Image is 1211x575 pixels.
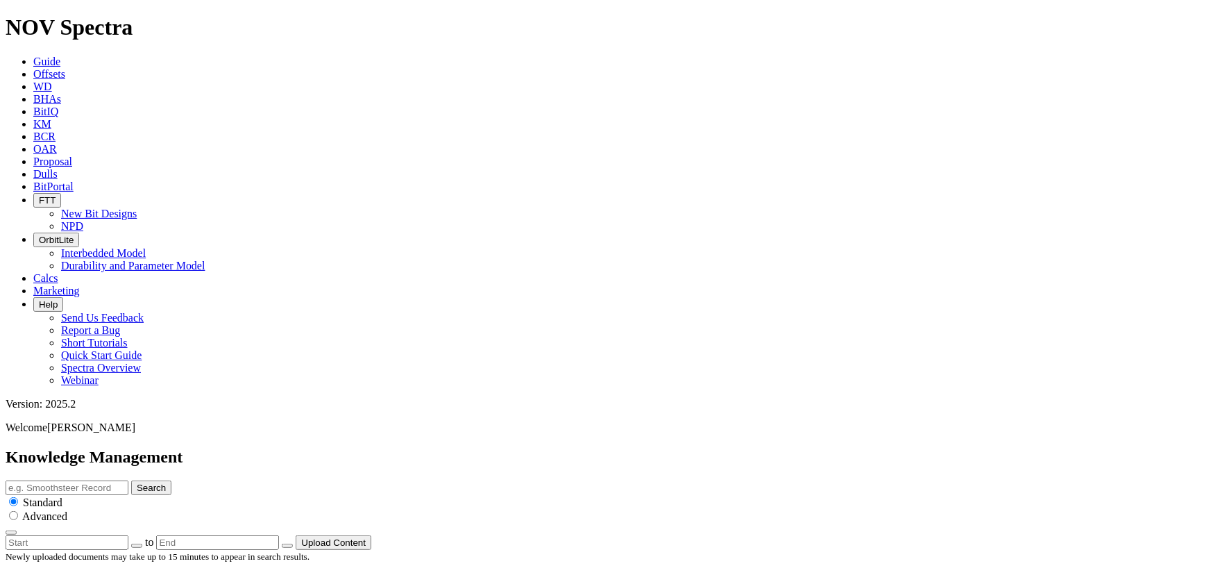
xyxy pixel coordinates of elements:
[6,481,128,495] input: e.g. Smoothsteer Record
[33,106,58,117] a: BitIQ
[61,362,141,374] a: Spectra Overview
[33,131,56,142] a: BCR
[33,68,65,80] a: Offsets
[33,118,51,130] a: KM
[33,143,57,155] a: OAR
[61,337,128,349] a: Short Tutorials
[33,285,80,297] a: Marketing
[61,312,144,324] a: Send Us Feedback
[6,535,128,550] input: Start
[39,299,58,310] span: Help
[145,536,153,548] span: to
[156,535,279,550] input: End
[6,551,310,562] small: Newly uploaded documents may take up to 15 minutes to appear in search results.
[33,297,63,312] button: Help
[33,81,52,92] a: WD
[33,193,61,208] button: FTT
[22,510,67,522] span: Advanced
[61,324,120,336] a: Report a Bug
[47,422,135,433] span: [PERSON_NAME]
[33,181,74,192] a: BitPortal
[33,93,61,105] a: BHAs
[61,220,83,232] a: NPD
[6,448,1205,467] h2: Knowledge Management
[61,247,146,259] a: Interbedded Model
[33,272,58,284] a: Calcs
[131,481,171,495] button: Search
[23,497,62,508] span: Standard
[6,15,1205,40] h1: NOV Spectra
[33,56,60,67] a: Guide
[33,156,72,167] a: Proposal
[61,260,205,272] a: Durability and Parameter Model
[61,349,142,361] a: Quick Start Guide
[6,422,1205,434] p: Welcome
[33,233,79,247] button: OrbitLite
[61,374,99,386] a: Webinar
[33,168,58,180] a: Dulls
[296,535,371,550] button: Upload Content
[6,398,1205,410] div: Version: 2025.2
[61,208,137,219] a: New Bit Designs
[39,235,74,245] span: OrbitLite
[39,195,56,206] span: FTT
